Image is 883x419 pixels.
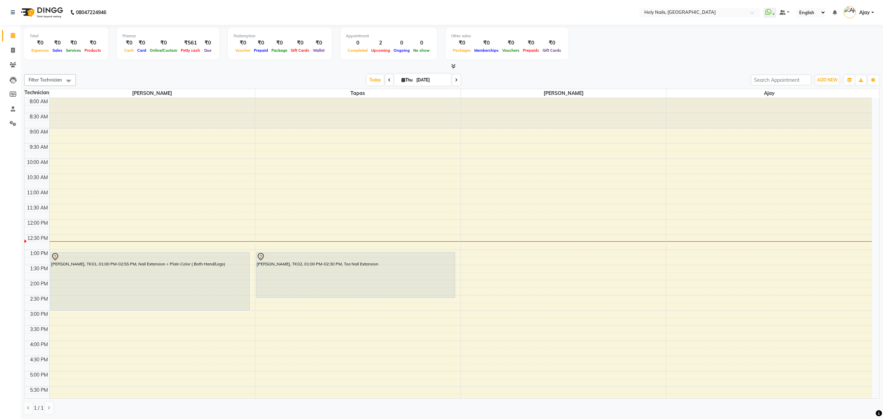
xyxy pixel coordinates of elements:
[51,252,249,310] div: [PERSON_NAME], TK01, 01:00 PM-02:55 PM, Nail Extension + Plain Color ( Both Hand/Legs)
[451,33,563,39] div: Other sales
[202,39,214,47] div: ₹0
[367,75,384,85] span: Today
[50,89,255,98] span: [PERSON_NAME]
[541,39,563,47] div: ₹0
[234,33,326,39] div: Redemption
[400,77,414,82] span: Thu
[83,39,103,47] div: ₹0
[28,98,49,105] div: 8:00 AM
[255,89,460,98] span: Tapas
[346,33,431,39] div: Appointment
[64,39,83,47] div: ₹0
[122,33,214,39] div: Finance
[51,39,64,47] div: ₹0
[29,77,62,82] span: Filter Technician
[28,113,49,120] div: 8:30 AM
[751,75,811,85] input: Search Appointment
[76,3,106,22] b: 08047224946
[411,39,431,47] div: 0
[369,48,392,53] span: Upcoming
[26,159,49,166] div: 10:00 AM
[461,89,666,98] span: [PERSON_NAME]
[29,265,49,272] div: 1:30 PM
[29,356,49,363] div: 4:30 PM
[29,311,49,318] div: 3:00 PM
[29,341,49,348] div: 4:00 PM
[234,39,252,47] div: ₹0
[473,48,500,53] span: Memberships
[28,144,49,151] div: 9:30 AM
[29,371,49,379] div: 5:00 PM
[451,48,473,53] span: Packages
[34,405,43,412] span: 1 / 1
[541,48,563,53] span: Gift Cards
[815,75,839,85] button: ADD NEW
[29,387,49,394] div: 5:30 PM
[346,48,369,53] span: Completed
[148,48,179,53] span: Online/Custom
[29,326,49,333] div: 3:30 PM
[18,3,65,22] img: logo
[666,89,872,98] span: Ajay
[179,39,202,47] div: ₹561
[83,48,103,53] span: Products
[136,48,148,53] span: Card
[26,220,49,227] div: 12:00 PM
[29,295,49,303] div: 2:30 PM
[148,39,179,47] div: ₹0
[392,39,411,47] div: 0
[270,39,289,47] div: ₹0
[29,250,49,257] div: 1:00 PM
[51,48,64,53] span: Sales
[29,280,49,288] div: 2:00 PM
[122,39,136,47] div: ₹0
[411,48,431,53] span: No show
[414,75,449,85] input: 2025-09-04
[859,9,870,16] span: Ajay
[26,204,49,212] div: 11:30 AM
[64,48,83,53] span: Services
[311,48,326,53] span: Wallet
[500,39,521,47] div: ₹0
[817,77,837,82] span: ADD NEW
[179,48,202,53] span: Petty cash
[252,39,270,47] div: ₹0
[473,39,500,47] div: ₹0
[30,48,51,53] span: Expenses
[26,189,49,196] div: 11:00 AM
[270,48,289,53] span: Package
[26,235,49,242] div: 12:30 PM
[500,48,521,53] span: Vouchers
[346,39,369,47] div: 0
[122,48,136,53] span: Cash
[521,48,541,53] span: Prepaids
[289,39,311,47] div: ₹0
[24,89,49,96] div: Technician
[521,39,541,47] div: ₹0
[28,128,49,136] div: 9:00 AM
[202,48,213,53] span: Due
[311,39,326,47] div: ₹0
[256,252,455,298] div: [PERSON_NAME], TK02, 01:00 PM-02:30 PM, Toe Nail Extension
[30,39,51,47] div: ₹0
[252,48,270,53] span: Prepaid
[844,6,856,18] img: Ajay
[392,48,411,53] span: Ongoing
[136,39,148,47] div: ₹0
[234,48,252,53] span: Voucher
[289,48,311,53] span: Gift Cards
[369,39,392,47] div: 2
[26,174,49,181] div: 10:30 AM
[30,33,103,39] div: Total
[451,39,473,47] div: ₹0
